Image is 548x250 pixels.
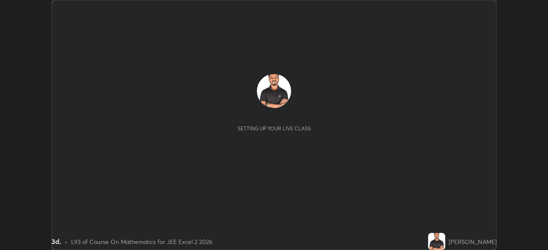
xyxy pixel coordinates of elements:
[51,236,61,247] div: 3d.
[238,125,311,132] div: Setting up your live class
[257,74,291,108] img: 8a5640520d1649759a523a16a6c3a527.jpg
[428,233,445,250] img: 8a5640520d1649759a523a16a6c3a527.jpg
[449,237,497,246] div: [PERSON_NAME]
[65,237,68,246] div: •
[71,237,212,246] div: L93 of Course On Mathematics for JEE Excel 2 2026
